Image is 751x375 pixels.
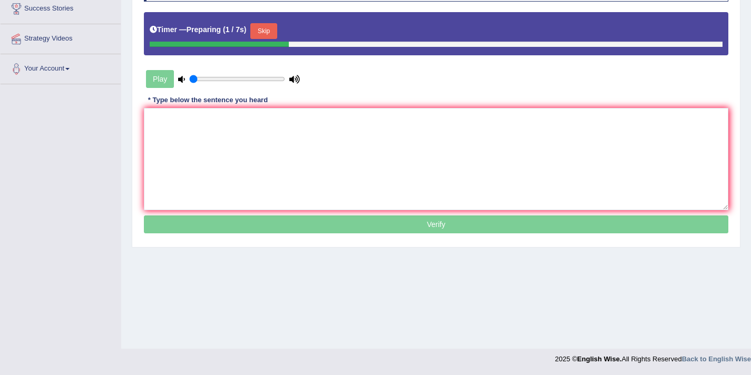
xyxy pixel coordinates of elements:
[1,24,121,51] a: Strategy Videos
[226,25,244,34] b: 1 / 7s
[223,25,226,34] b: (
[150,26,246,34] h5: Timer —
[682,355,751,363] a: Back to English Wise
[1,54,121,81] a: Your Account
[577,355,621,363] strong: English Wise.
[555,349,751,364] div: 2025 © All Rights Reserved
[144,95,272,105] div: * Type below the sentence you heard
[250,23,277,39] button: Skip
[187,25,221,34] b: Preparing
[244,25,247,34] b: )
